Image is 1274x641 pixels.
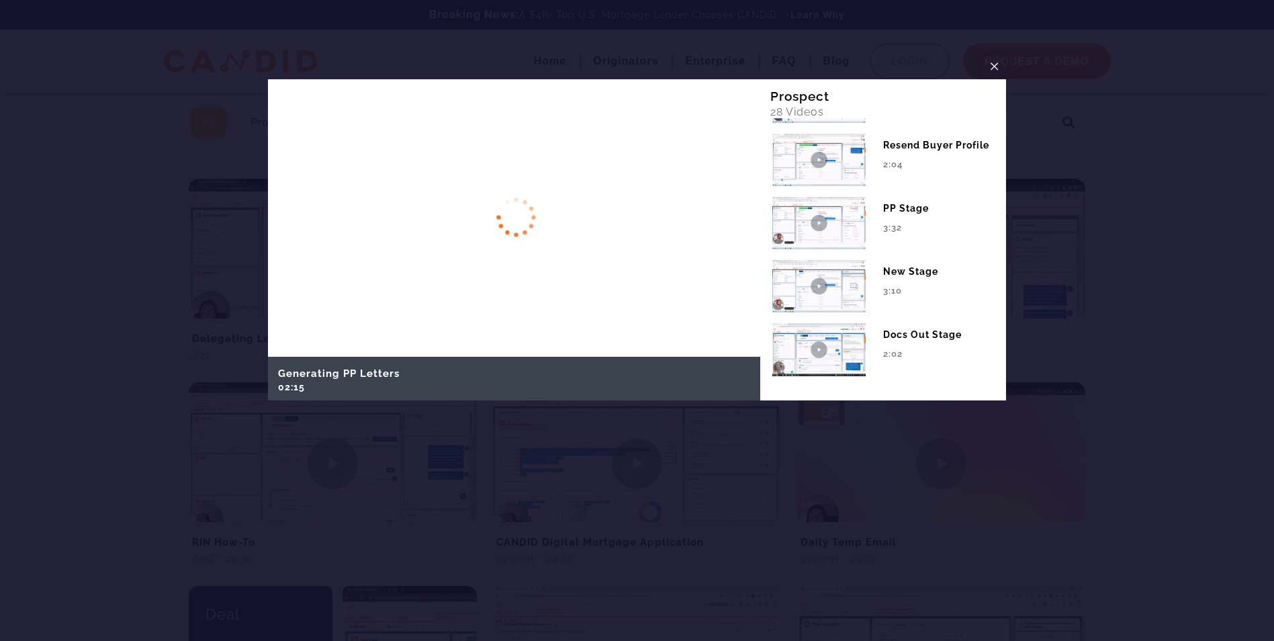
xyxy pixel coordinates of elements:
[883,278,996,302] div: 3:10
[883,258,996,278] div: New Stage
[883,321,996,341] div: Docs Out Stage
[770,258,868,314] img: Related Video Prospect
[989,56,1000,77] span: ×
[983,54,1007,79] button: Close
[883,152,996,176] div: 2:04
[883,215,996,239] div: 3:32
[883,132,996,152] div: Resend Buyer Profile
[275,364,754,380] h5: Generating PP Letters
[770,195,868,251] img: Related Video Prospect
[770,89,997,103] div: Prospect
[770,106,997,118] div: 28 Videos
[770,132,868,188] img: Related Video Prospect
[883,341,996,366] div: 2:02
[883,195,996,215] div: PP Stage
[770,321,868,378] img: Related Video Prospect
[275,380,754,397] div: 02:15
